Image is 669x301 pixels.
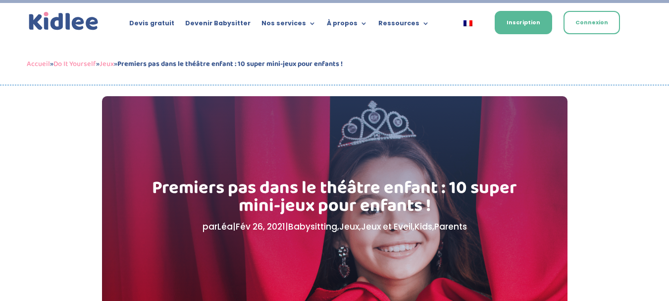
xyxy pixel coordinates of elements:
a: Jeux et Eveil [361,221,412,233]
span: » » » [27,58,343,70]
a: Connexion [564,11,620,34]
a: Babysitting [288,221,337,233]
a: Accueil [27,58,50,70]
a: Jeux [339,221,359,233]
a: Kidlee Logo [27,10,101,33]
a: Kids [414,221,432,233]
a: Léa [217,221,233,233]
a: Devenir Babysitter [185,20,251,31]
span: Fév 26, 2021 [236,221,285,233]
img: logo_kidlee_bleu [27,10,101,33]
h1: Premiers pas dans le théâtre enfant : 10 super mini-jeux pour enfants ! [152,179,517,220]
a: Inscription [495,11,552,34]
a: Do It Yourself [53,58,96,70]
p: par | | , , , , [152,220,517,234]
a: Nos services [261,20,316,31]
img: Français [463,20,472,26]
a: Parents [434,221,467,233]
a: Jeux [100,58,114,70]
a: Devis gratuit [129,20,174,31]
a: Ressources [378,20,429,31]
strong: Premiers pas dans le théâtre enfant : 10 super mini-jeux pour enfants ! [117,58,343,70]
a: À propos [327,20,367,31]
